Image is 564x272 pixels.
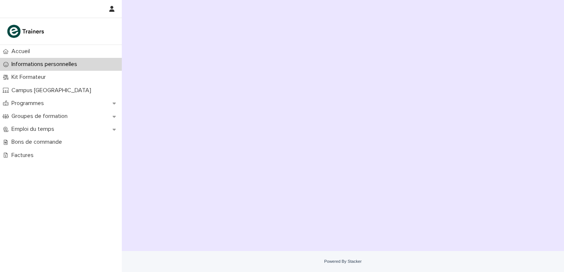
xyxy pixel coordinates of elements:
[8,87,97,94] p: Campus [GEOGRAPHIC_DATA]
[8,48,36,55] p: Accueil
[8,152,39,159] p: Factures
[8,61,83,68] p: Informations personnelles
[8,74,52,81] p: Kit Formateur
[6,24,47,39] img: K0CqGN7SDeD6s4JG8KQk
[324,259,361,264] a: Powered By Stacker
[8,139,68,146] p: Bons de commande
[8,126,60,133] p: Emploi du temps
[8,113,73,120] p: Groupes de formation
[8,100,50,107] p: Programmes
